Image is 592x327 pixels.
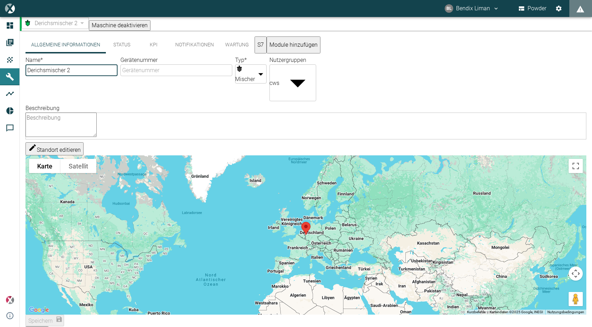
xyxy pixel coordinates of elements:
[25,64,118,76] input: Name
[220,36,255,53] button: Wartung
[267,36,320,53] button: Module hinzufügen
[25,142,84,155] button: Standort editieren
[35,19,78,27] span: Derichsmischer 2
[138,36,170,53] button: KPI
[25,57,43,63] label: Name *
[106,36,138,53] button: Status
[23,19,78,27] a: Derichsmischer 2
[120,64,232,76] input: Gerätenummer
[25,105,59,111] label: Beschreibung
[6,296,14,304] img: Xplore Logo
[255,36,267,53] button: S7
[170,36,220,53] button: Notifikationen
[235,75,255,84] span: Mischer
[517,2,548,15] button: Powder
[235,57,247,63] label: Typ *
[444,2,500,15] button: bendix.liman@kansaihelios-cws.de
[269,79,279,87] div: cws
[120,57,158,63] label: Gerätenummer
[269,57,306,63] label: Nutzergruppen
[445,4,453,13] div: BL
[25,315,64,326] button: Speichern
[5,4,15,13] img: logo
[552,2,565,15] button: Einstellungen
[25,36,106,53] button: Allgemeine Informationen
[89,20,150,31] button: Maschine deaktivieren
